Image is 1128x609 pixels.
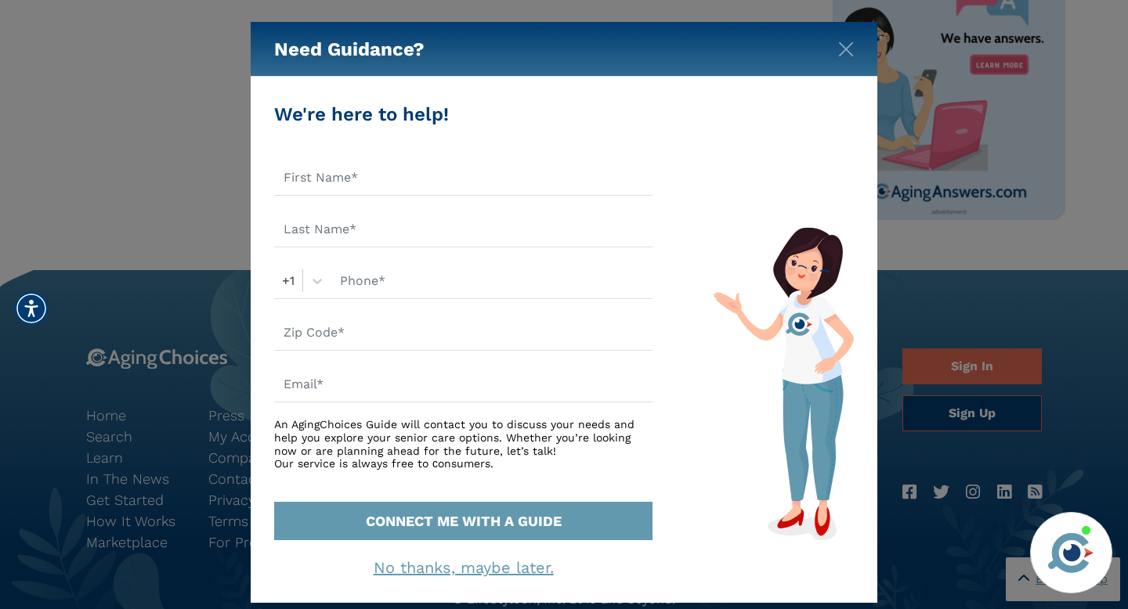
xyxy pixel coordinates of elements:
button: CONNECT ME WITH A GUIDE [274,502,653,540]
img: match-guide-form.svg [713,227,854,540]
div: An AgingChoices Guide will contact you to discuss your needs and help you explore your senior car... [274,418,653,470]
div: Accessibility Menu [14,291,49,326]
input: First Name* [274,160,653,196]
input: Phone* [331,263,653,299]
div: We're here to help! [274,100,653,128]
a: No thanks, maybe later. [374,558,554,577]
input: Last Name* [274,211,653,247]
h5: Need Guidance? [274,22,425,77]
button: Close [838,38,854,54]
input: Zip Code* [274,315,653,351]
iframe: iframe [818,289,1112,503]
img: avatar [1044,526,1097,579]
img: modal-close.svg [838,41,854,57]
input: Email* [274,366,653,402]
